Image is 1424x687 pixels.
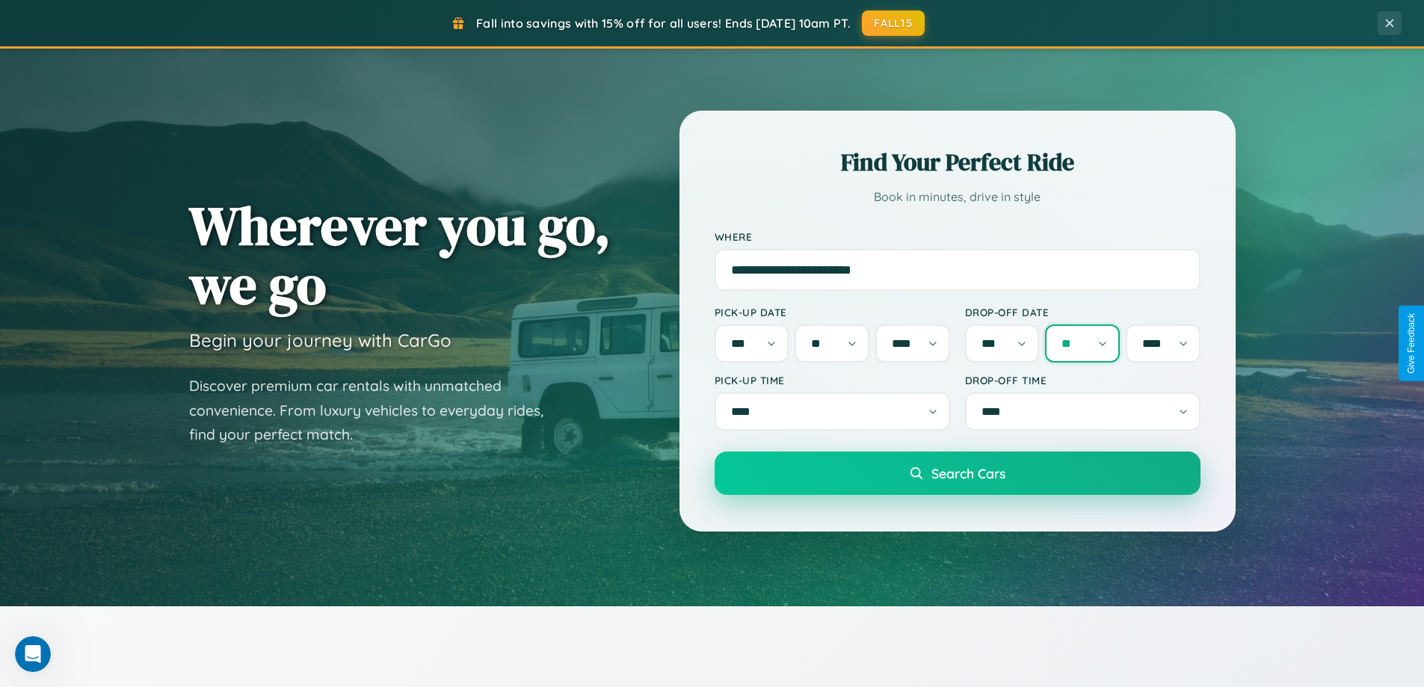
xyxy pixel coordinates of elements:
[715,306,950,318] label: Pick-up Date
[1406,313,1417,374] div: Give Feedback
[965,374,1200,386] label: Drop-off Time
[189,374,563,447] p: Discover premium car rentals with unmatched convenience. From luxury vehicles to everyday rides, ...
[715,186,1200,208] p: Book in minutes, drive in style
[476,16,851,31] span: Fall into savings with 15% off for all users! Ends [DATE] 10am PT.
[715,452,1200,495] button: Search Cars
[715,146,1200,179] h2: Find Your Perfect Ride
[715,374,950,386] label: Pick-up Time
[189,196,611,314] h1: Wherever you go, we go
[715,230,1200,243] label: Where
[862,10,925,36] button: FALL15
[965,306,1200,318] label: Drop-off Date
[15,636,51,672] iframe: Intercom live chat
[931,465,1005,481] span: Search Cars
[189,329,451,351] h3: Begin your journey with CarGo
